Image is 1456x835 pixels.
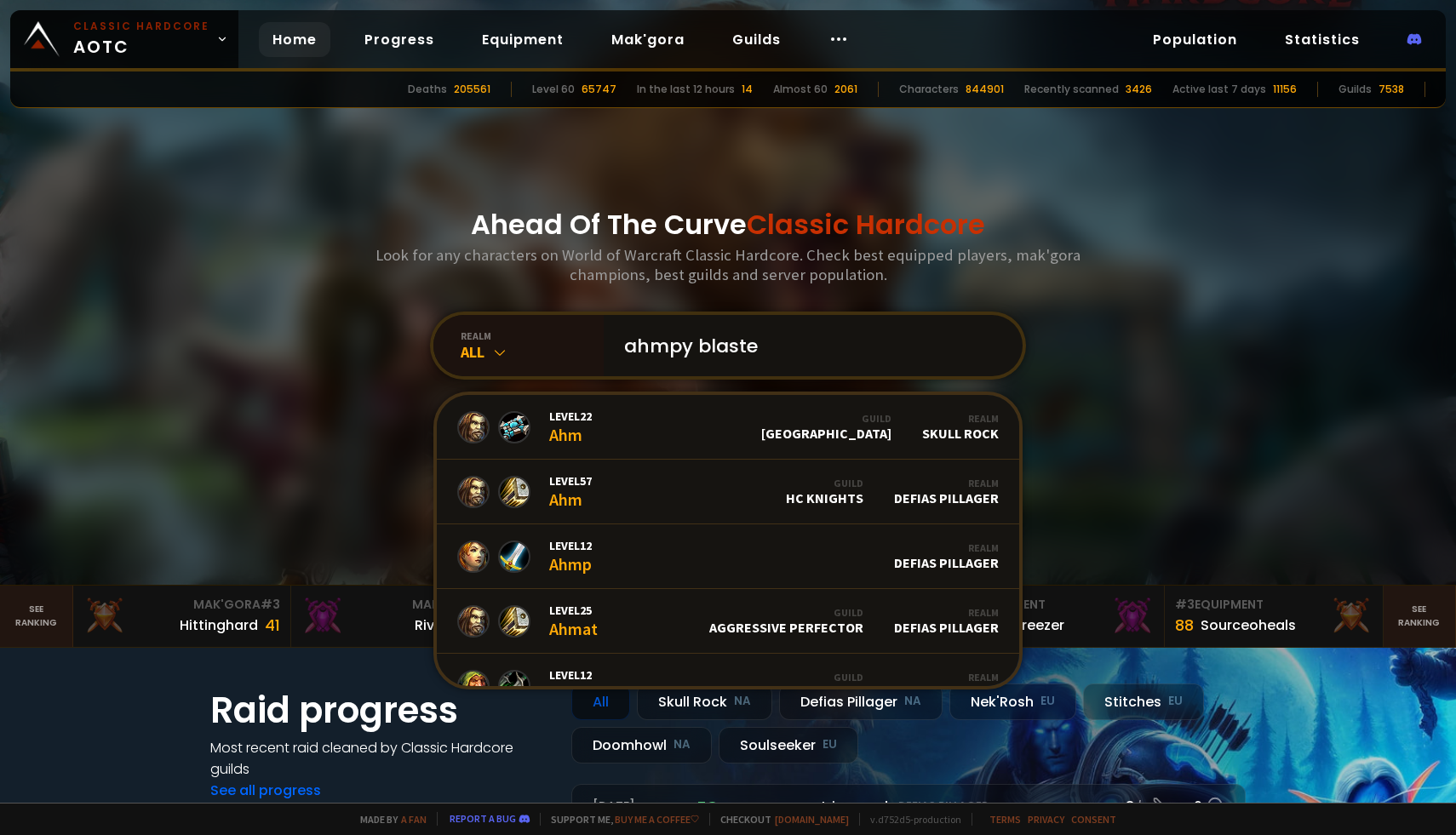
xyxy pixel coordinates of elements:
div: Defias Pillager [894,477,999,506]
a: Progress [351,22,448,57]
div: Almost 60 [773,82,828,97]
div: Defias Pillager [894,671,999,701]
a: Guilds [719,22,794,57]
div: 7538 [1379,82,1404,97]
div: Defias Pillager [779,683,943,720]
small: Classic Hardcore [73,19,209,34]
div: Doomhowl [571,727,712,764]
h3: Look for any characters on World of Warcraft Classic Hardcore. Check best equipped players, mak'g... [369,245,1087,284]
div: Deaths [408,82,447,97]
input: Search a character... [614,315,1002,376]
small: NA [904,693,921,710]
div: Guild [779,671,863,683]
a: Buy me a coffee [615,813,699,826]
div: 41 [265,614,280,637]
span: Level 57 [549,473,592,489]
div: 65747 [582,82,616,97]
div: Guild [786,477,863,489]
div: 14 [742,82,753,97]
a: [DOMAIN_NAME] [775,813,849,826]
a: Level25AhmatGuildAggressive PerfectorRealmDefias Pillager [437,589,1019,654]
a: Level57AhmGuildHC KnightsRealmDefias Pillager [437,460,1019,524]
a: Mak'Gora#2Rivench100 [291,586,510,647]
div: 2061 [834,82,857,97]
a: Statistics [1271,22,1373,57]
small: EU [1040,693,1055,710]
div: Soulseeker [719,727,858,764]
span: Made by [350,813,427,826]
span: Checkout [709,813,849,826]
div: Ahmp [549,538,592,575]
div: Skull Rock [637,683,772,720]
div: All [461,342,604,362]
small: NA [734,693,751,710]
div: 88 [1175,614,1194,637]
div: All [571,683,630,720]
div: Guilds [1338,82,1372,97]
a: #3Equipment88Sourceoheals [1165,586,1384,647]
div: HC Knights [786,477,863,506]
div: Level 60 [532,82,575,97]
span: Level 12 [549,538,592,553]
a: #2Equipment88Notafreezer [947,586,1166,647]
div: realm [461,329,604,342]
span: Level 25 [549,603,598,618]
a: Level12AhmpRealmDefias Pillager [437,524,1019,589]
div: Ahmat [549,603,598,639]
div: 11156 [1273,82,1297,97]
span: Support me, [540,813,699,826]
div: [GEOGRAPHIC_DATA] [761,412,891,442]
div: Mak'Gora [83,596,281,614]
h1: Ahead Of The Curve [471,204,985,245]
div: Nek'Rosh [949,683,1076,720]
span: # 3 [1175,596,1195,613]
a: Level22AhmGuild[GEOGRAPHIC_DATA]RealmSkull Rock [437,395,1019,460]
a: Home [259,22,330,57]
div: Realm [894,477,999,489]
div: Skull Rock [922,412,999,442]
small: EU [823,736,837,753]
a: a fan [401,813,427,826]
div: Ahm [549,473,592,510]
a: Equipment [468,22,577,57]
div: Stitches [1083,683,1204,720]
div: Sourceoheals [1201,615,1296,636]
div: Guild [761,412,891,425]
div: 205561 [454,82,490,97]
span: Level 22 [549,409,592,424]
a: Classic HardcoreAOTC [10,10,238,68]
div: Realm [894,541,999,554]
span: AOTC [73,19,209,60]
a: See all progress [210,781,321,800]
div: Realm [894,671,999,683]
div: Recently scanned [1024,82,1119,97]
div: Hittinghard [180,615,258,636]
span: Classic Hardcore [747,205,985,243]
div: Rivench [415,615,468,636]
div: Defias Pillager [894,606,999,636]
div: Realm [894,606,999,619]
a: Privacy [1028,813,1064,826]
div: Ahm [549,409,592,445]
span: # 3 [261,596,280,613]
div: Active last 7 days [1172,82,1266,97]
a: Mak'gora [598,22,698,57]
div: Realm [922,412,999,425]
a: Terms [989,813,1021,826]
a: Consent [1071,813,1116,826]
div: Equipment [1175,596,1373,614]
a: [DATE]zgpetri on godDefias Pillager8 /90 [571,784,1246,829]
div: Defias Pillager [894,541,999,571]
a: Mak'Gora#3Hittinghard41 [73,586,292,647]
a: Level12AhmunGuildMarble SackRealmDefias Pillager [437,654,1019,718]
small: NA [674,736,691,753]
div: 3426 [1126,82,1152,97]
div: Equipment [957,596,1155,614]
div: Aggressive Perfector [709,606,863,636]
small: EU [1168,693,1183,710]
h4: Most recent raid cleaned by Classic Hardcore guilds [210,737,551,780]
a: Population [1139,22,1251,57]
h1: Raid progress [210,683,551,737]
span: Level 12 [549,667,601,683]
div: 844901 [966,82,1004,97]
